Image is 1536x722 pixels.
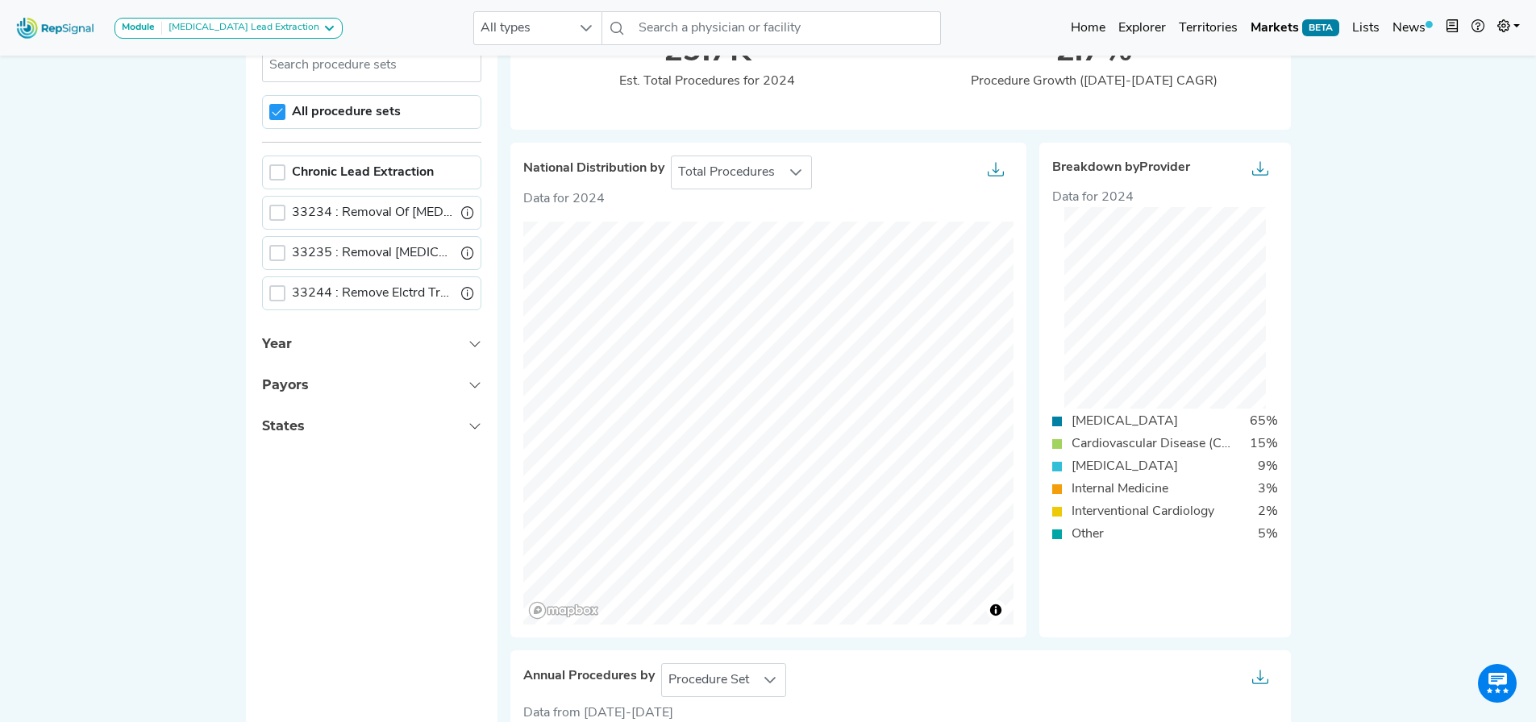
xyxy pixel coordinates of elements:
[262,336,292,351] span: Year
[528,601,599,620] a: Mapbox logo
[1439,12,1465,44] button: Intel Book
[1139,161,1190,174] span: Provider
[292,102,401,122] label: All procedure sets
[292,284,455,303] label: Remove Elctrd Transvenously
[672,156,781,189] span: Total Procedures
[246,323,497,364] button: Year
[1052,160,1190,176] span: Breakdown by
[1244,12,1346,44] a: MarketsBETA
[1346,12,1386,44] a: Lists
[523,669,655,684] span: Annual Procedures by
[246,364,497,405] button: Payors
[1062,412,1188,431] div: [MEDICAL_DATA]
[1240,434,1288,454] div: 15%
[1248,479,1288,499] div: 3%
[1240,412,1288,431] div: 65%
[971,75,1218,88] span: Procedure Growth ([DATE]-[DATE] CAGR)
[474,12,571,44] span: All types
[1052,188,1278,207] div: Data for 2024
[1243,664,1278,696] button: Export as...
[978,156,1014,189] button: Export as...
[1386,12,1439,44] a: News
[1062,434,1240,454] div: Cardiovascular Disease (Cardiology)
[1112,12,1172,44] a: Explorer
[523,161,664,176] span: National Distribution by
[1248,525,1288,544] div: 5%
[1062,502,1224,521] div: Interventional Cardiology
[1062,457,1188,476] div: [MEDICAL_DATA]
[523,189,1014,209] p: Data for 2024
[1248,502,1288,521] div: 2%
[991,601,1001,619] span: Toggle attribution
[1243,156,1278,188] button: Export as...
[1172,12,1244,44] a: Territories
[292,163,434,182] label: Chronic Lead Extraction
[246,405,497,446] button: States
[114,18,343,39] button: Module[MEDICAL_DATA] Lead Extraction
[1062,479,1178,499] div: Internal Medicine
[662,664,756,696] span: Procedure Set
[292,243,455,263] label: Removal Pacemaker Electrode
[632,11,940,45] input: Search a physician or facility
[1248,457,1288,476] div: 9%
[619,75,795,88] span: Est. Total Procedures for 2024
[162,22,319,35] div: [MEDICAL_DATA] Lead Extraction
[523,222,1014,624] canvas: Map
[1302,19,1339,35] span: BETA
[986,600,1005,620] button: Toggle attribution
[122,23,155,32] strong: Module
[1062,525,1113,544] div: Other
[1064,12,1112,44] a: Home
[292,203,455,222] label: Removal Of Pacemaker System
[262,377,308,392] span: Payors
[262,418,304,434] span: States
[262,48,481,82] input: Search procedure sets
